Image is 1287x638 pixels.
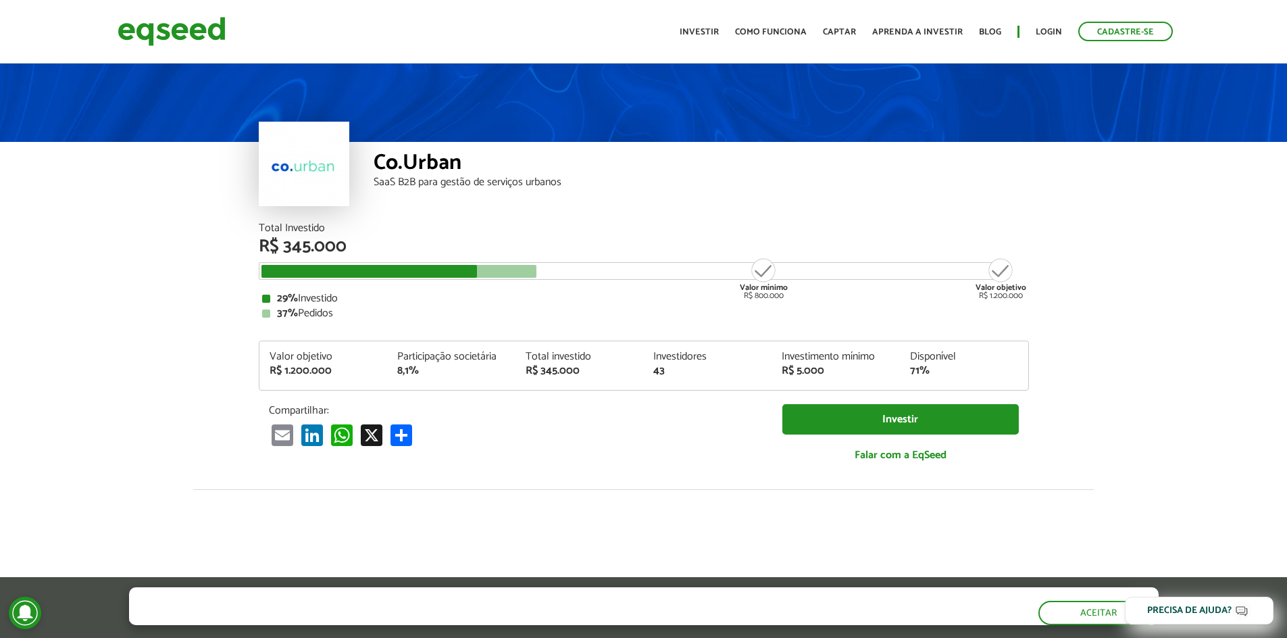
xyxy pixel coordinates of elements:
[374,177,1029,188] div: SaaS B2B para gestão de serviços urbanos
[129,612,618,624] p: Ao clicar em "aceitar", você aceita nossa .
[397,366,505,376] div: 8,1%
[270,351,378,362] div: Valor objetivo
[1038,601,1159,625] button: Aceitar
[259,223,1029,234] div: Total Investido
[299,424,326,446] a: LinkedIn
[735,28,807,36] a: Como funciona
[358,424,385,446] a: X
[259,238,1029,255] div: R$ 345.000
[526,366,634,376] div: R$ 345.000
[976,257,1026,300] div: R$ 1.200.000
[976,281,1026,294] strong: Valor objetivo
[1036,28,1062,36] a: Login
[872,28,963,36] a: Aprenda a investir
[823,28,856,36] a: Captar
[277,304,298,322] strong: 37%
[262,308,1026,319] div: Pedidos
[397,351,505,362] div: Participação societária
[118,14,226,49] img: EqSeed
[782,351,890,362] div: Investimento mínimo
[262,293,1026,304] div: Investido
[328,424,355,446] a: WhatsApp
[653,351,761,362] div: Investidores
[979,28,1001,36] a: Blog
[910,366,1018,376] div: 71%
[680,28,719,36] a: Investir
[269,404,762,417] p: Compartilhar:
[782,404,1019,435] a: Investir
[740,281,788,294] strong: Valor mínimo
[374,152,1029,177] div: Co.Urban
[270,366,378,376] div: R$ 1.200.000
[910,351,1018,362] div: Disponível
[526,351,634,362] div: Total investido
[129,587,618,608] h5: O site da EqSeed utiliza cookies para melhorar sua navegação.
[738,257,789,300] div: R$ 800.000
[307,613,463,624] a: política de privacidade e de cookies
[388,424,415,446] a: Share
[1078,22,1173,41] a: Cadastre-se
[653,366,761,376] div: 43
[269,424,296,446] a: Email
[277,289,298,308] strong: 29%
[782,366,890,376] div: R$ 5.000
[782,441,1019,469] a: Falar com a EqSeed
